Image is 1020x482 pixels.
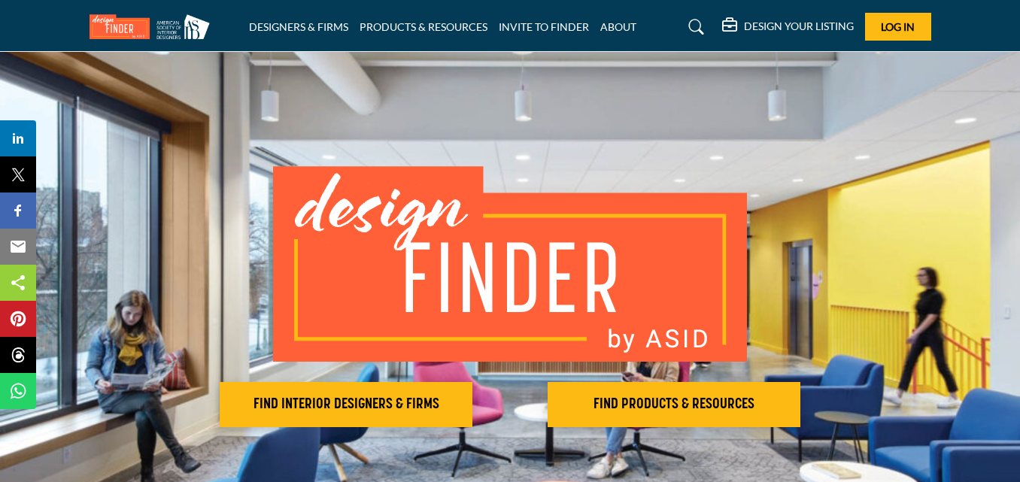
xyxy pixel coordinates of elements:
a: ABOUT [600,20,636,33]
h5: DESIGN YOUR LISTING [744,20,854,33]
button: Log In [865,13,931,41]
img: Site Logo [90,14,217,39]
button: FIND PRODUCTS & RESOURCES [548,382,800,427]
a: Search [674,15,714,39]
a: PRODUCTS & RESOURCES [360,20,487,33]
a: INVITE TO FINDER [499,20,589,33]
img: image [273,166,747,362]
div: DESIGN YOUR LISTING [722,18,854,36]
a: DESIGNERS & FIRMS [249,20,348,33]
h2: FIND PRODUCTS & RESOURCES [552,396,796,414]
h2: FIND INTERIOR DESIGNERS & FIRMS [224,396,468,414]
span: Log In [881,20,915,33]
button: FIND INTERIOR DESIGNERS & FIRMS [220,382,472,427]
